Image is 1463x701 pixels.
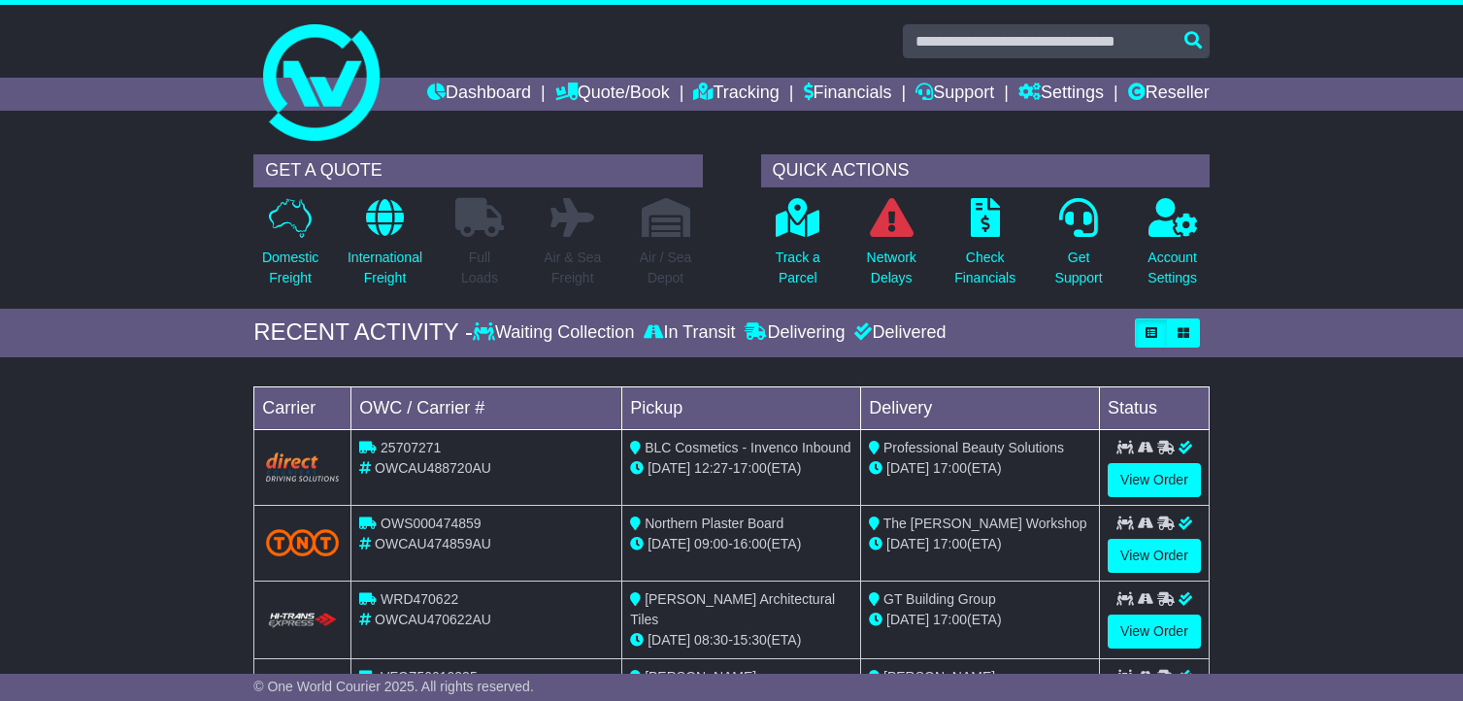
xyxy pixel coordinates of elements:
div: (ETA) [869,534,1091,554]
span: Professional Beauty Solutions [883,440,1064,455]
span: © One World Courier 2025. All rights reserved. [253,679,534,694]
div: Waiting Collection [473,322,639,344]
td: OWC / Carrier # [351,386,622,429]
a: Reseller [1128,78,1210,111]
td: Pickup [622,386,861,429]
span: 25707271 [381,440,441,455]
div: - (ETA) [630,534,852,554]
a: View Order [1108,539,1201,573]
span: [PERSON_NAME] [883,669,995,684]
td: Delivery [861,386,1100,429]
span: [DATE] [648,460,690,476]
span: [DATE] [886,612,929,627]
div: - (ETA) [630,458,852,479]
a: AccountSettings [1147,197,1198,299]
div: GET A QUOTE [253,154,702,187]
p: Check Financials [954,248,1015,288]
span: 16:00 [733,536,767,551]
span: 17:00 [733,460,767,476]
span: 15:30 [733,632,767,648]
span: 12:27 [694,460,728,476]
div: RECENT ACTIVITY - [253,318,473,347]
a: Tracking [693,78,779,111]
img: TNT_Domestic.png [266,529,339,555]
p: Air / Sea Depot [640,248,692,288]
span: OWCAU474859AU [375,536,491,551]
a: Track aParcel [775,197,821,299]
span: [DATE] [648,632,690,648]
span: The [PERSON_NAME] Workshop [883,516,1087,531]
span: Northern Plaster Board [645,516,783,531]
span: WRD470622 [381,591,458,607]
p: International Freight [348,248,422,288]
span: [DATE] [886,536,929,551]
p: Account Settings [1147,248,1197,288]
span: [DATE] [648,536,690,551]
span: [PERSON_NAME] Architectural Tiles [630,591,835,627]
div: In Transit [639,322,740,344]
span: GT Building Group [883,591,996,607]
div: Delivering [740,322,849,344]
p: Get Support [1055,248,1103,288]
span: OWS000474859 [381,516,482,531]
a: View Order [1108,463,1201,497]
span: OWCAU488720AU [375,460,491,476]
div: QUICK ACTIONS [761,154,1210,187]
p: Domestic Freight [262,248,318,288]
span: 17:00 [933,612,967,627]
a: NetworkDelays [866,197,917,299]
div: Delivered [849,322,946,344]
div: - (ETA) [630,630,852,651]
p: Track a Parcel [776,248,820,288]
span: BLC Cosmetics - Invenco Inbound [645,440,850,455]
p: Network Delays [867,248,916,288]
span: 17:00 [933,536,967,551]
td: Status [1100,386,1210,429]
div: (ETA) [869,610,1091,630]
span: 08:30 [694,632,728,648]
a: CheckFinancials [953,197,1016,299]
span: 17:00 [933,460,967,476]
a: DomesticFreight [261,197,319,299]
td: Carrier [254,386,351,429]
p: Full Loads [455,248,504,288]
a: View Order [1108,615,1201,649]
span: VFQZ50010335 [381,669,478,684]
p: Air & Sea Freight [544,248,601,288]
a: Financials [804,78,892,111]
a: Support [915,78,994,111]
span: [DATE] [886,460,929,476]
span: OWCAU470622AU [375,612,491,627]
span: 09:00 [694,536,728,551]
a: Dashboard [427,78,531,111]
img: Direct.png [266,452,339,482]
a: Settings [1018,78,1104,111]
img: HiTrans.png [266,612,339,630]
a: Quote/Book [555,78,670,111]
a: InternationalFreight [347,197,423,299]
div: (ETA) [869,458,1091,479]
span: [PERSON_NAME] [645,669,756,684]
a: GetSupport [1054,197,1104,299]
